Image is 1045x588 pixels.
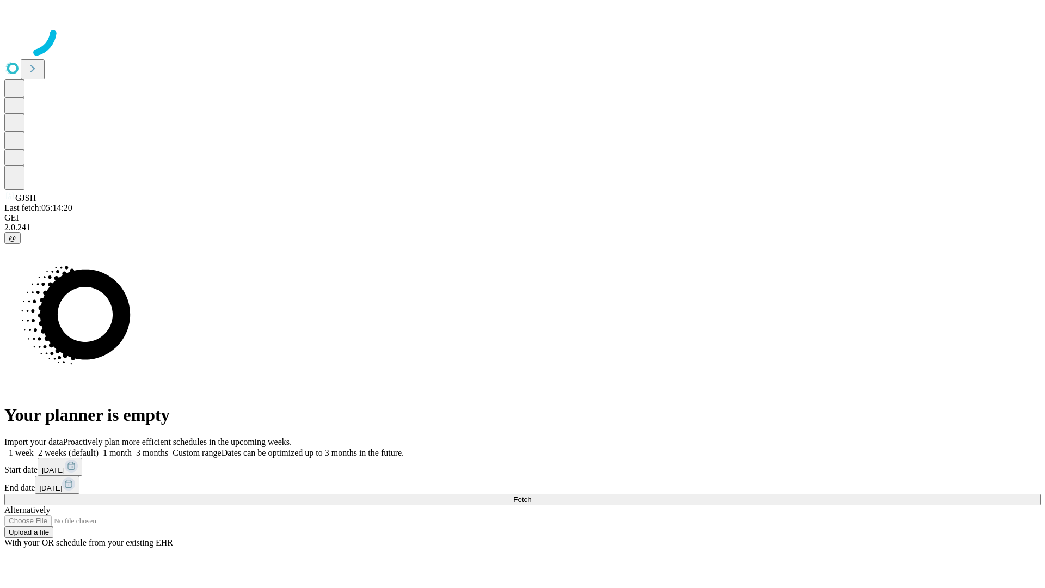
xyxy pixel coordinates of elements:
[38,458,82,476] button: [DATE]
[4,437,63,446] span: Import your data
[9,234,16,242] span: @
[15,193,36,203] span: GJSH
[42,466,65,474] span: [DATE]
[4,476,1041,494] div: End date
[4,538,173,547] span: With your OR schedule from your existing EHR
[35,476,79,494] button: [DATE]
[4,223,1041,232] div: 2.0.241
[103,448,132,457] span: 1 month
[4,213,1041,223] div: GEI
[4,526,53,538] button: Upload a file
[4,232,21,244] button: @
[513,495,531,504] span: Fetch
[136,448,168,457] span: 3 months
[9,448,34,457] span: 1 week
[222,448,404,457] span: Dates can be optimized up to 3 months in the future.
[173,448,221,457] span: Custom range
[4,505,50,514] span: Alternatively
[39,484,62,492] span: [DATE]
[4,203,72,212] span: Last fetch: 05:14:20
[38,448,99,457] span: 2 weeks (default)
[4,458,1041,476] div: Start date
[4,405,1041,425] h1: Your planner is empty
[63,437,292,446] span: Proactively plan more efficient schedules in the upcoming weeks.
[4,494,1041,505] button: Fetch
